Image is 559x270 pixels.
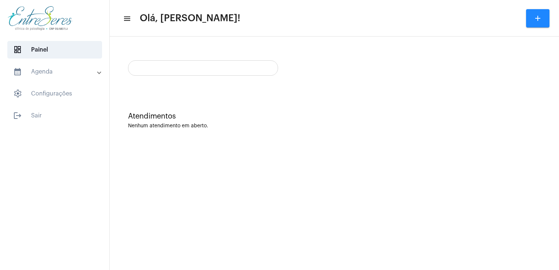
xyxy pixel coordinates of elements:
[123,14,130,23] mat-icon: sidenav icon
[6,4,74,33] img: aa27006a-a7e4-c883-abf8-315c10fe6841.png
[7,41,102,59] span: Painel
[128,112,541,120] div: Atendimentos
[7,85,102,102] span: Configurações
[13,89,22,98] span: sidenav icon
[140,12,240,24] span: Olá, [PERSON_NAME]!
[13,45,22,54] span: sidenav icon
[13,67,98,76] mat-panel-title: Agenda
[128,123,541,129] div: Nenhum atendimento em aberto.
[7,107,102,124] span: Sair
[13,67,22,76] mat-icon: sidenav icon
[4,63,109,80] mat-expansion-panel-header: sidenav iconAgenda
[533,14,542,23] mat-icon: add
[13,111,22,120] mat-icon: sidenav icon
